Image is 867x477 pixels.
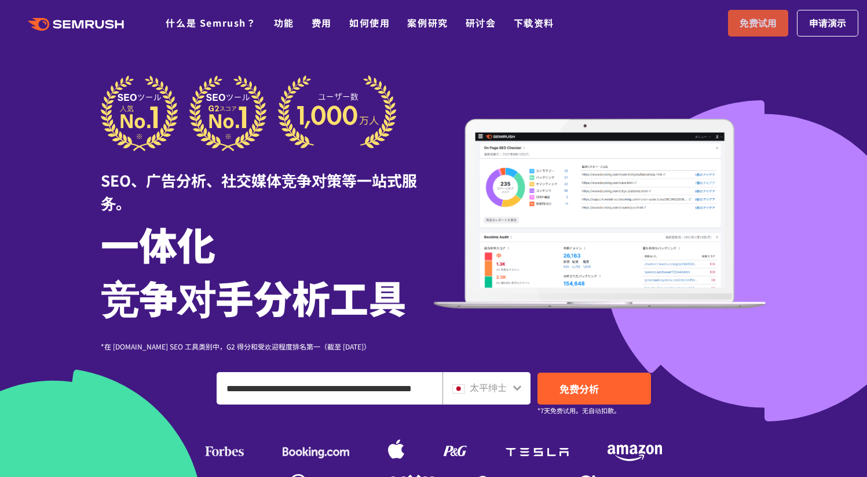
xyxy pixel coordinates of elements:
[537,406,620,415] font: *7天免费试用。无自动扣款。
[466,16,496,30] a: 研讨会
[274,16,294,30] a: 功能
[537,373,651,405] a: 免费分析
[407,16,448,30] a: 案例研究
[728,10,788,37] a: 免费试用
[559,381,599,396] font: 免费分析
[797,10,858,37] a: 申请演示
[101,169,417,213] font: SEO、广告分析、社交媒体竞争对策等一站式服务。
[101,341,371,351] font: *在 [DOMAIN_NAME] SEO 工具类别中，G2 得分和受欢迎程度排名第一（截至 [DATE]）
[349,16,390,30] a: 如何使用
[470,380,507,394] font: 太平绅士
[101,216,215,271] font: 一体化
[312,16,332,30] a: 费用
[809,16,846,30] font: 申请演示
[514,16,554,30] a: 下载资料
[166,16,256,30] a: 什么是 Semrush？
[217,373,442,404] input: 输入域名、关键字或 URL
[101,269,407,325] font: 竞争对手分析工具
[740,16,777,30] font: 免费试用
